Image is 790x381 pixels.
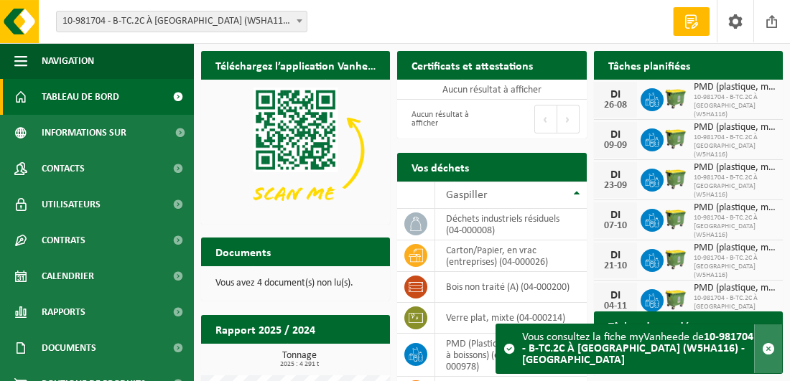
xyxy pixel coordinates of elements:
[694,174,776,199] span: 10-981704 - B-TC.2C À [GEOGRAPHIC_DATA] (W5HA116)
[694,214,776,240] span: 10-981704 - B-TC.2C À [GEOGRAPHIC_DATA] (W5HA116)
[42,187,101,222] span: Utilisateurs
[42,79,119,115] span: Tableau de bord
[56,11,307,32] span: 10-981704 - B-TC.2C AT CHARLEROI (W5HA116) - MARCINELLE
[397,80,586,100] td: Aucun résultat à afficher
[694,122,776,133] span: PMD (plastique, métal, cartons de boissons) (entreprises)
[215,278,376,288] p: Vous avez 4 document(s) non lu(s).
[664,166,688,191] img: WB-1100-HPE-GN-50
[201,315,330,343] h2: Rapport 2025 / 2024
[694,133,776,159] span: 10-981704 - B-TC.2C À [GEOGRAPHIC_DATA] (W5HA116)
[601,250,630,261] div: DI
[694,82,776,93] span: PMD (plastique, métal, cartons de boissons) (entreprises)
[594,311,714,339] h2: Tâches demandées
[435,334,586,377] td: PMD (Plastique, métal, cartons à boissons) (entreprises) (04-000978)
[397,153,483,181] h2: Vos déchets
[208,361,390,368] span: 2025 : 4 291 t
[201,51,390,79] h2: Téléchargez l’application Vanheede+ dès maintenant !
[435,240,586,272] td: Carton/Papier, en vrac (entreprises) (04-000026)
[397,51,547,79] h2: Certificats et attestations
[601,141,630,151] div: 09-09
[664,86,688,110] img: WB-1100-HPE-GN-50
[42,294,85,330] span: Rapports
[601,89,630,100] div: DI
[694,162,776,174] span: PMD (plastique, métal, cartons de boissons) (entreprises)
[42,258,94,294] span: Calendrier
[601,210,630,221] div: DI
[664,287,688,311] img: WB-1100-HPE-GN-50
[601,181,630,191] div: 23-09
[42,43,94,79] span: Navigation
[42,115,166,151] span: Informations sur l’entreprise
[201,80,390,222] img: Téléchargez l’application VHEPlus
[534,105,557,133] button: Précédent
[404,103,485,135] div: Aucun résultat à afficher
[664,126,688,151] img: WB-1100-HPE-GN-50
[601,129,630,141] div: DI
[42,330,96,366] span: Documents
[694,202,776,214] span: PMD (plastique, métal, cartons de boissons) (entreprises)
[664,247,688,271] img: WB-1100-HPE-GN-50
[601,301,630,311] div: 04-11
[522,324,754,373] div: Vous consultez la fiche myVanheede de
[435,209,586,240] td: Déchets industriels résiduels (04-000008)
[557,105,580,133] button: Prochain
[601,261,630,271] div: 21-10
[594,51,705,79] h2: Tâches planifiées
[601,290,630,301] div: DI
[282,350,317,361] font: Tonnage
[694,294,776,320] span: 10-981704 - B-TC.2C À [GEOGRAPHIC_DATA] (W5HA116)
[522,331,753,366] strong: 10-981704 - B-TC.2C À [GEOGRAPHIC_DATA] (W5HA116) - [GEOGRAPHIC_DATA]
[42,222,85,258] span: Contrats
[201,237,285,265] h2: Documents
[435,303,586,334] td: Verre plat, mixte (04-000214)
[694,243,776,254] span: PMD (plastique, métal, cartons de boissons) (entreprises)
[601,221,630,231] div: 07-10
[601,169,630,181] div: DI
[694,254,776,280] span: 10-981704 - B-TC.2C À [GEOGRAPHIC_DATA] (W5HA116)
[694,93,776,119] span: 10-981704 - B-TC.2C À [GEOGRAPHIC_DATA] (W5HA116)
[601,100,630,110] div: 26-08
[57,11,307,32] span: 10-981704 - B-TC.2C AT CHARLEROI (W5HA116) - MARCINELLE
[42,151,85,187] span: Contacts
[664,207,688,231] img: WB-1100-HPE-GN-50
[446,189,488,201] span: Gaspiller
[694,283,776,294] span: PMD (plastique, métal, cartons de boissons) (entreprises)
[435,272,586,303] td: bois non traité (A) (04-000200)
